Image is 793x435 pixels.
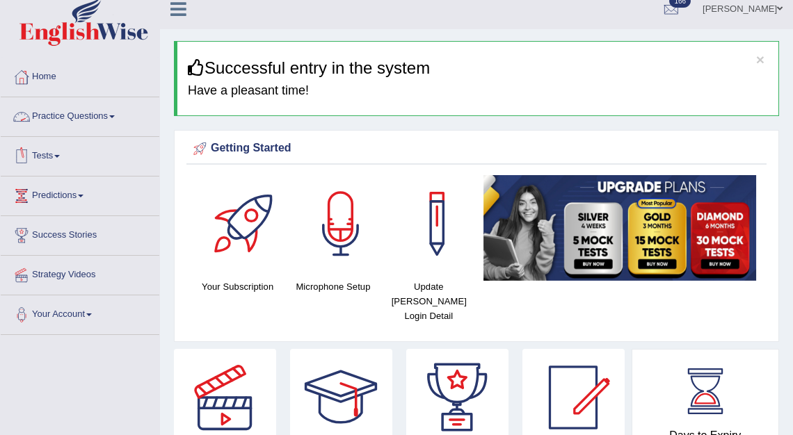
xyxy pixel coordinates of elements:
[190,138,763,159] div: Getting Started
[1,295,159,330] a: Your Account
[1,137,159,172] a: Tests
[483,175,756,281] img: small5.jpg
[1,97,159,132] a: Practice Questions
[188,59,768,77] h3: Successful entry in the system
[197,279,278,294] h4: Your Subscription
[388,279,470,323] h4: Update [PERSON_NAME] Login Detail
[188,84,768,98] h4: Have a pleasant time!
[756,52,764,67] button: ×
[1,58,159,92] a: Home
[1,216,159,251] a: Success Stories
[1,256,159,290] a: Strategy Videos
[1,177,159,211] a: Predictions
[292,279,374,294] h4: Microphone Setup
